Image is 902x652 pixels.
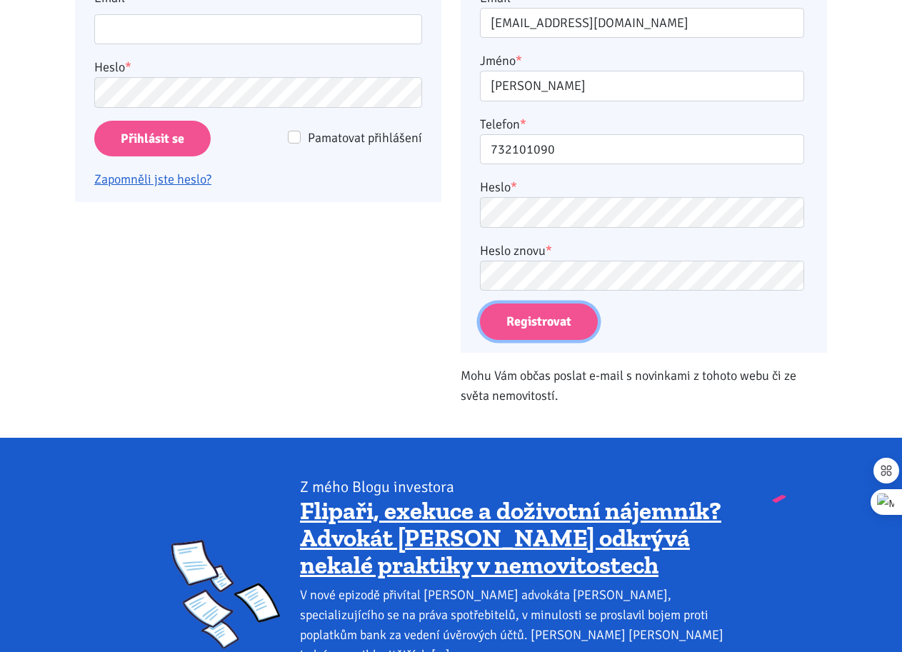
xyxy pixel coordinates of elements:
[480,114,526,134] label: Telefon
[480,304,598,340] button: Registrovat
[308,130,422,146] span: Pamatovat přihlášení
[480,241,552,261] label: Heslo znovu
[511,179,517,195] abbr: required
[546,243,552,259] abbr: required
[300,496,721,580] a: Flipaři, exekuce a doživotní nájemník? Advokát [PERSON_NAME] odkrývá nekalé praktiky v nemovitostech
[461,366,827,406] p: Mohu Vám občas poslat e-mail s novinkami z tohoto webu či ze světa nemovitostí.
[480,177,517,197] label: Heslo
[520,116,526,132] abbr: required
[300,477,731,497] div: Z mého Blogu investora
[94,121,211,157] input: Přihlásit se
[516,53,522,69] abbr: required
[94,171,211,187] a: Zapomněli jste heslo?
[94,57,131,77] label: Heslo
[480,51,522,71] label: Jméno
